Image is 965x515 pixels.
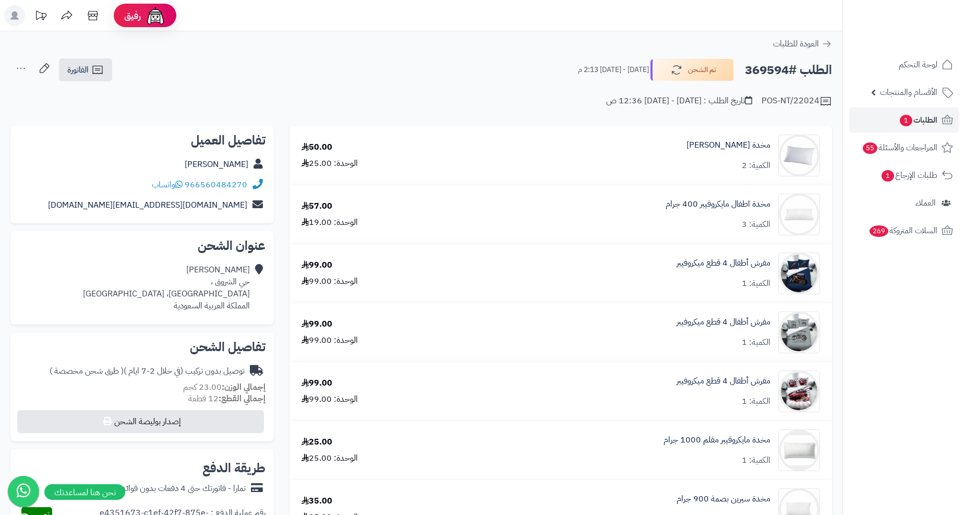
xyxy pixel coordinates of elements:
[124,9,141,22] span: رفيق
[863,142,877,154] span: 55
[849,163,959,188] a: طلبات الإرجاع1
[301,217,358,229] div: الوحدة: 19.00
[849,135,959,160] a: المراجعات والأسئلة55
[50,365,245,377] div: توصيل بدون تركيب (في خلال 2-7 ايام )
[219,392,266,405] strong: إجمالي القطع:
[301,436,332,448] div: 25.00
[899,57,937,72] span: لوحة التحكم
[145,5,166,26] img: ai-face.png
[17,410,264,433] button: إصدار بوليصة الشحن
[880,85,937,100] span: الأقسام والمنتجات
[606,95,752,107] div: تاريخ الطلب : [DATE] - [DATE] 12:36 ص
[28,5,54,29] a: تحديثات المنصة
[301,318,332,330] div: 99.00
[882,170,894,182] span: 1
[50,365,124,377] span: ( طرق شحن مخصصة )
[899,113,937,127] span: الطلبات
[849,107,959,133] a: الطلبات1
[677,493,770,505] a: مخدة سيرين بصمة 900 جرام
[185,178,247,191] a: 966560484270
[19,239,266,252] h2: عنوان الشحن
[742,454,770,466] div: الكمية: 1
[779,312,819,353] img: 1736335462-110203010079-90x90.jpg
[849,190,959,215] a: العملاء
[19,134,266,147] h2: تفاصيل العميل
[870,225,888,237] span: 269
[862,140,937,155] span: المراجعات والأسئلة
[202,462,266,474] h2: طريقة الدفع
[779,194,819,235] img: 1728486839-220106010210-90x90.jpg
[849,52,959,77] a: لوحة التحكم
[664,434,770,446] a: مخدة مايكروفيبر مقلم 1000 جرام
[742,396,770,408] div: الكمية: 1
[183,381,266,393] small: 23.00 كجم
[745,59,832,81] h2: الطلب #369594
[677,375,770,387] a: مفرش أطفال 4 قطع ميكروفيبر
[301,495,332,507] div: 35.00
[868,223,937,238] span: السلات المتروكة
[301,158,358,170] div: الوحدة: 25.00
[59,58,112,81] a: الفاتورة
[773,38,832,50] a: العودة للطلبات
[677,257,770,269] a: مفرش أطفال 4 قطع ميكروفيبر
[83,264,250,312] div: [PERSON_NAME] حي الشروق ، [GEOGRAPHIC_DATA]، [GEOGRAPHIC_DATA] المملكة العربية السعودية
[152,178,183,191] a: واتساب
[185,158,248,171] a: [PERSON_NAME]
[779,253,819,294] img: 1736335435-110203010078-90x90.jpg
[301,393,358,405] div: الوحدة: 99.00
[301,200,332,212] div: 57.00
[666,198,770,210] a: مخدة اطفال مايكروفيبر 400 جرام
[849,218,959,243] a: السلات المتروكة269
[762,95,832,107] div: POS-NT/22024
[779,135,819,176] img: 1703426873-pillow-90x90.png
[301,276,358,288] div: الوحدة: 99.00
[301,377,332,389] div: 99.00
[188,392,266,405] small: 12 قطعة
[122,483,246,495] div: تمارا - فاتورتك حتى 4 دفعات بدون فوائد
[578,65,649,75] small: [DATE] - [DATE] 2:13 م
[650,59,734,81] button: تم الشحن
[880,168,937,183] span: طلبات الإرجاع
[67,64,89,76] span: الفاتورة
[48,199,247,211] a: [DOMAIN_NAME][EMAIL_ADDRESS][DOMAIN_NAME]
[779,370,819,412] img: 1736335633-110203010081-90x90.jpg
[779,429,819,471] img: 1737634893-96fHXmGTIqiZhkWq0FfakqaATEdXSX88jVKrSzDa_1-90x90.png
[900,115,912,126] span: 1
[222,381,266,393] strong: إجمالي الوزن:
[742,337,770,349] div: الكمية: 1
[301,334,358,346] div: الوحدة: 99.00
[742,278,770,290] div: الكمية: 1
[19,341,266,353] h2: تفاصيل الشحن
[742,219,770,231] div: الكمية: 3
[742,160,770,172] div: الكمية: 2
[773,38,819,50] span: العودة للطلبات
[915,196,936,210] span: العملاء
[686,139,770,151] a: مخدة [PERSON_NAME]
[301,259,332,271] div: 99.00
[301,452,358,464] div: الوحدة: 25.00
[677,316,770,328] a: مفرش أطفال 4 قطع ميكروفيبر
[301,141,332,153] div: 50.00
[894,28,955,50] img: logo-2.png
